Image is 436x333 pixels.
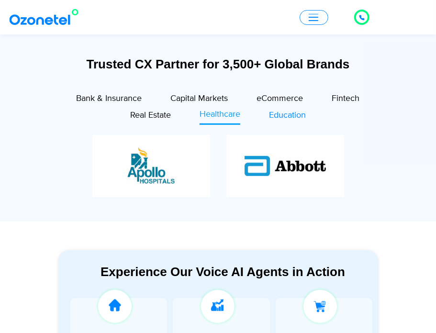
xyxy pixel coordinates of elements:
[200,108,240,125] a: Healthcare
[58,56,379,73] div: Trusted CX Partner for 3,500+ Global Brands
[332,93,360,104] span: Fintech
[269,108,306,124] a: Education
[257,93,303,104] span: eCommerce
[171,92,228,108] a: Capital Markets
[91,135,345,197] div: Image Carousel
[130,110,171,121] span: Real Estate
[130,108,171,124] a: Real Estate
[332,92,360,108] a: Fintech
[77,92,142,108] a: Bank & Insurance
[200,109,240,120] span: Healthcare
[77,93,142,104] span: Bank & Insurance
[269,110,306,121] span: Education
[67,265,379,279] div: Experience Our Voice AI Agents in Action
[171,93,228,104] span: Capital Markets
[257,92,303,108] a: eCommerce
